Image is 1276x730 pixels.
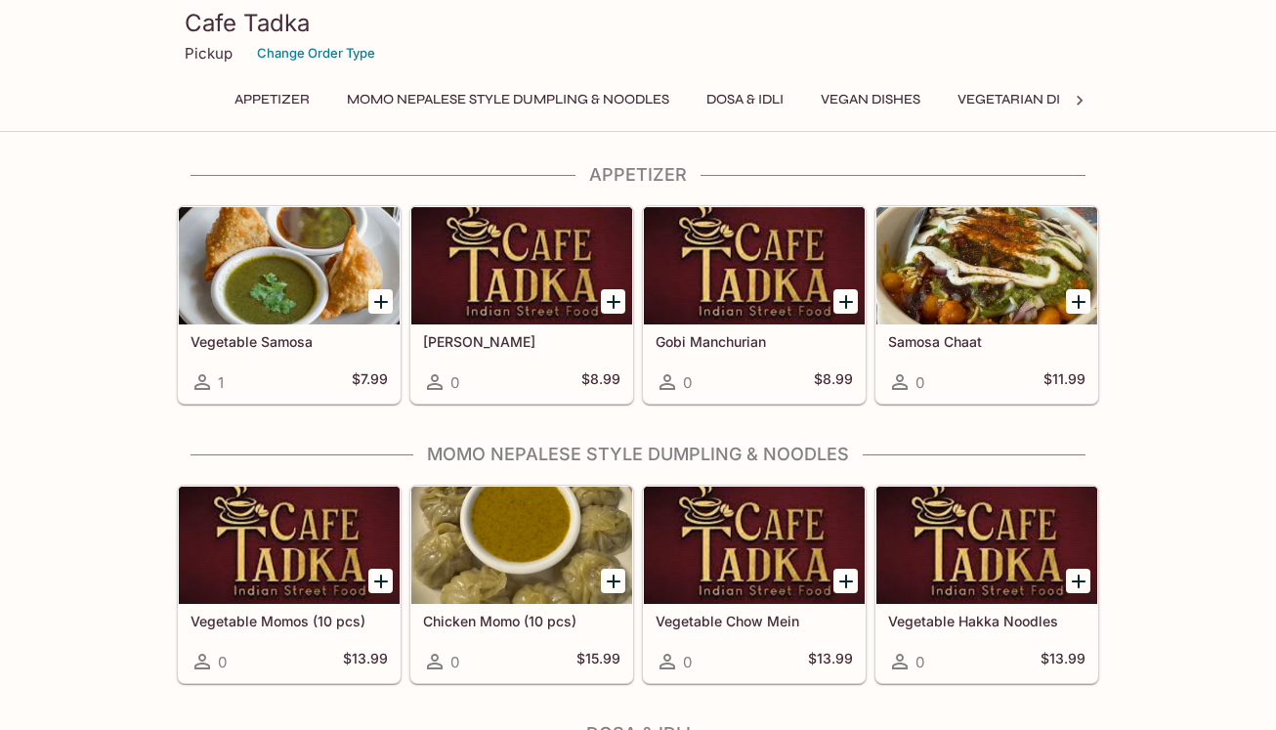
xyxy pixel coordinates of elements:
[696,86,794,113] button: Dosa & Idli
[248,38,384,68] button: Change Order Type
[185,44,233,63] p: Pickup
[368,289,393,314] button: Add Vegetable Samosa
[410,486,633,683] a: Chicken Momo (10 pcs)0$15.99
[601,289,625,314] button: Add Paneer Pakora
[875,206,1098,404] a: Samosa Chaat0$11.99
[643,486,866,683] a: Vegetable Chow Mein0$13.99
[178,486,401,683] a: Vegetable Momos (10 pcs)0$13.99
[876,207,1097,324] div: Samosa Chaat
[1041,650,1085,673] h5: $13.99
[644,207,865,324] div: Gobi Manchurian
[581,370,620,394] h5: $8.99
[656,333,853,350] h5: Gobi Manchurian
[191,333,388,350] h5: Vegetable Samosa
[656,613,853,629] h5: Vegetable Chow Mein
[644,487,865,604] div: Vegetable Chow Mein
[833,289,858,314] button: Add Gobi Manchurian
[352,370,388,394] h5: $7.99
[178,206,401,404] a: Vegetable Samosa1$7.99
[411,487,632,604] div: Chicken Momo (10 pcs)
[810,86,931,113] button: Vegan Dishes
[185,8,1091,38] h3: Cafe Tadka
[875,486,1098,683] a: Vegetable Hakka Noodles0$13.99
[411,207,632,324] div: Paneer Pakora
[343,650,388,673] h5: $13.99
[915,373,924,392] span: 0
[601,569,625,593] button: Add Chicken Momo (10 pcs)
[1066,569,1090,593] button: Add Vegetable Hakka Noodles
[643,206,866,404] a: Gobi Manchurian0$8.99
[1043,370,1085,394] h5: $11.99
[1066,289,1090,314] button: Add Samosa Chaat
[450,653,459,671] span: 0
[218,653,227,671] span: 0
[888,333,1085,350] h5: Samosa Chaat
[576,650,620,673] h5: $15.99
[336,86,680,113] button: Momo Nepalese Style Dumpling & Noodles
[683,653,692,671] span: 0
[450,373,459,392] span: 0
[368,569,393,593] button: Add Vegetable Momos (10 pcs)
[179,487,400,604] div: Vegetable Momos (10 pcs)
[833,569,858,593] button: Add Vegetable Chow Mein
[179,207,400,324] div: Vegetable Samosa
[218,373,224,392] span: 1
[876,487,1097,604] div: Vegetable Hakka Noodles
[410,206,633,404] a: [PERSON_NAME]0$8.99
[177,444,1099,465] h4: Momo Nepalese Style Dumpling & Noodles
[423,333,620,350] h5: [PERSON_NAME]
[814,370,853,394] h5: $8.99
[947,86,1106,113] button: Vegetarian Dishes
[915,653,924,671] span: 0
[683,373,692,392] span: 0
[191,613,388,629] h5: Vegetable Momos (10 pcs)
[177,164,1099,186] h4: Appetizer
[808,650,853,673] h5: $13.99
[888,613,1085,629] h5: Vegetable Hakka Noodles
[224,86,320,113] button: Appetizer
[423,613,620,629] h5: Chicken Momo (10 pcs)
